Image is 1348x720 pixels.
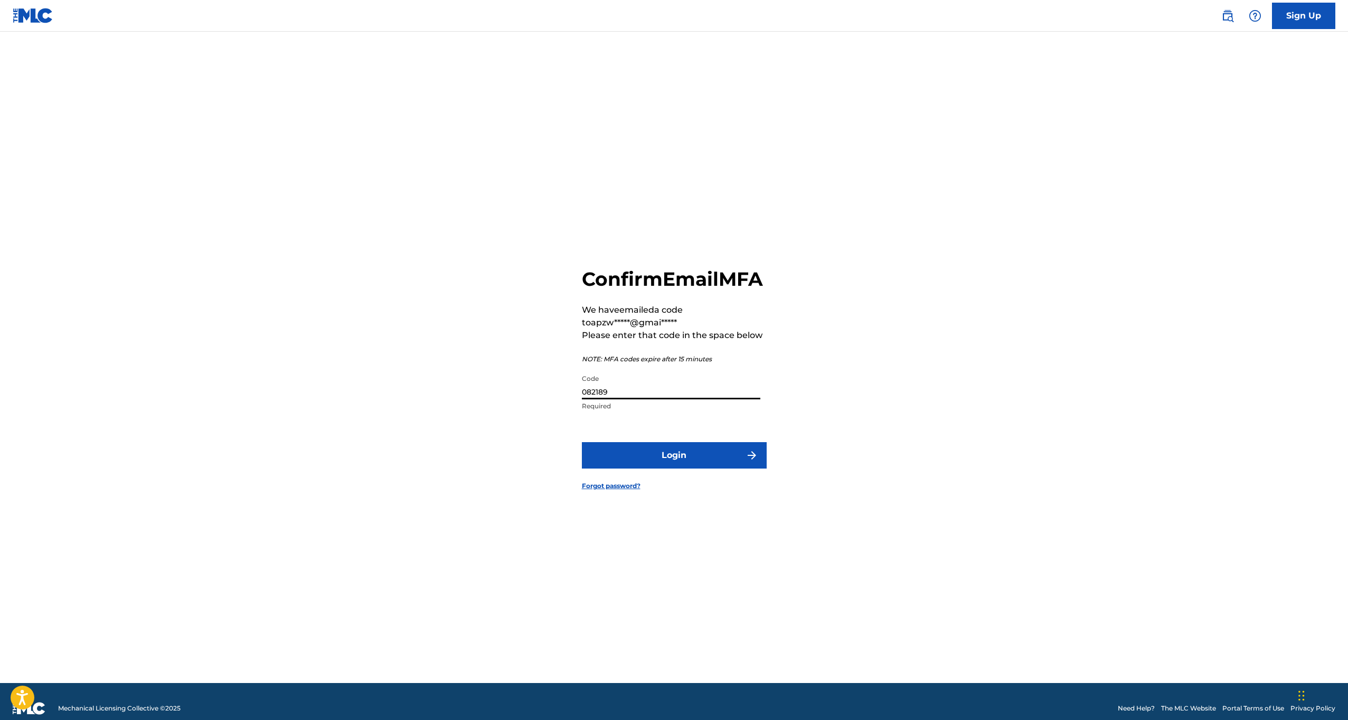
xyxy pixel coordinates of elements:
span: Mechanical Licensing Collective © 2025 [58,704,181,713]
div: Drag [1298,680,1305,712]
p: NOTE: MFA codes expire after 15 minutes [582,354,767,364]
a: Privacy Policy [1290,704,1335,713]
p: Required [582,401,760,411]
a: Portal Terms of Use [1222,704,1284,713]
p: Please enter that code in the space below [582,329,767,342]
div: Help [1245,5,1266,26]
a: The MLC Website [1161,704,1216,713]
img: search [1221,10,1234,22]
img: MLC Logo [13,8,53,23]
img: help [1249,10,1261,22]
img: logo [13,702,45,715]
a: Sign Up [1272,3,1335,29]
a: Forgot password? [582,481,640,491]
a: Public Search [1217,5,1238,26]
h2: Confirm Email MFA [582,267,767,291]
img: f7272a7cc735f4ea7f67.svg [746,449,758,462]
button: Login [582,442,767,469]
a: Need Help? [1118,704,1155,713]
iframe: Chat Widget [1295,669,1348,720]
